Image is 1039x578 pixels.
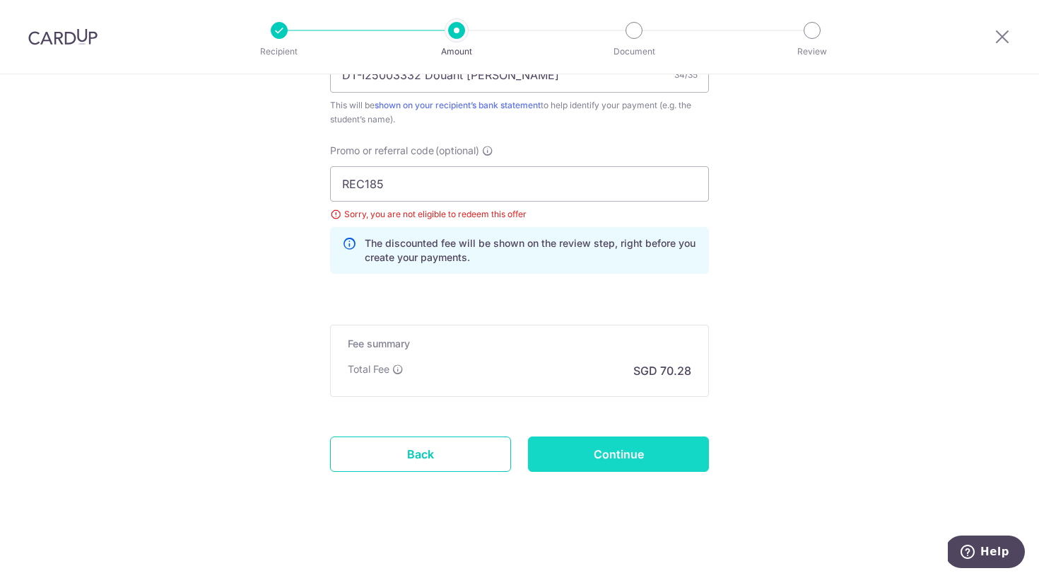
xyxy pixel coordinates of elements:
iframe: Opens a widget where you can find more information [948,536,1025,571]
div: This will be to help identify your payment (e.g. the student’s name). [330,98,709,127]
p: The discounted fee will be shown on the review step, right before you create your payments. [365,236,697,265]
p: Document [582,45,686,59]
a: shown on your recipient’s bank statement [375,100,541,110]
img: CardUp [28,28,98,45]
a: Back [330,437,511,472]
input: Continue [528,437,709,472]
p: SGD 70.28 [633,362,691,379]
span: Promo or referral code [330,144,434,158]
div: 34/35 [674,68,698,82]
p: Recipient [227,45,331,59]
span: (optional) [435,144,479,158]
p: Review [760,45,864,59]
h5: Fee summary [348,337,691,351]
p: Total Fee [348,362,389,376]
p: Amount [404,45,509,59]
div: Sorry, you are not eligible to redeem this offer [330,207,709,221]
